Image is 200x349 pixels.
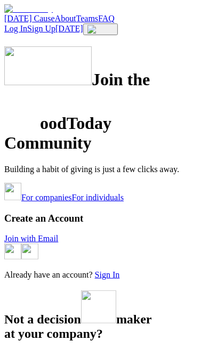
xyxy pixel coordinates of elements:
[4,290,196,341] h2: Not a decision maker at your company?
[21,193,72,202] a: For companies
[4,270,93,279] span: Already have an account?
[4,24,27,33] a: Log In
[4,213,196,224] h3: Create an Account
[72,193,124,202] a: For individuals
[76,14,99,23] a: Teams
[87,25,114,34] img: Menu
[55,14,76,23] a: About
[4,14,55,23] a: [DATE] Cause
[98,14,115,23] a: FAQ
[55,24,83,33] span: [DATE]
[4,165,196,174] p: Building a habit of giving is just a few clicks away.
[95,270,120,279] a: Sign In
[4,234,58,243] a: Join with Email
[4,46,196,153] h1: Join the oodToday Community
[27,24,83,33] a: Sign Up[DATE]
[4,4,53,14] img: GoodToday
